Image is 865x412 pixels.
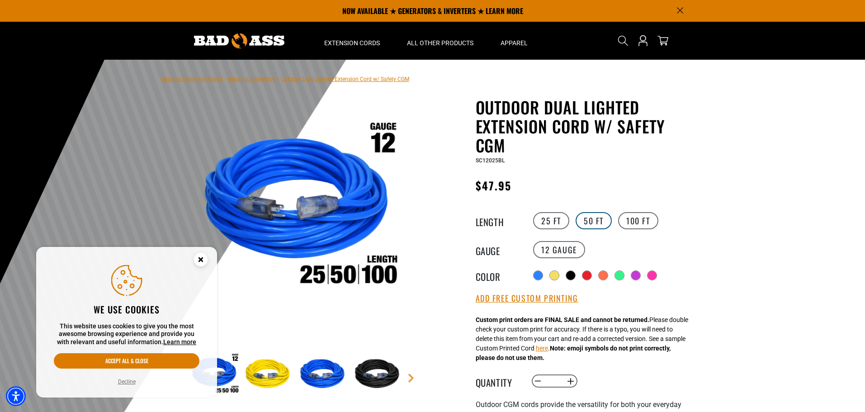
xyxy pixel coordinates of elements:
[393,22,487,60] summary: All Other Products
[54,303,199,315] h2: We use cookies
[533,212,569,229] label: 25 FT
[243,348,295,401] img: Yellow
[281,76,409,82] span: Outdoor Dual Lighted Extension Cord w/ Safety CGM
[311,22,393,60] summary: Extension Cords
[476,316,649,323] strong: Custom print orders are FINAL SALE and cannot be returned.
[476,177,511,194] span: $47.95
[278,76,279,82] span: ›
[576,212,612,229] label: 50 FT
[501,39,528,47] span: Apparel
[476,345,671,361] strong: Note: emoji symbols do not print correctly, please do not use them.
[228,76,276,82] a: Return to Collection
[352,348,405,401] img: Black
[616,33,630,48] summary: Search
[6,386,26,406] div: Accessibility Menu
[476,294,578,303] button: Add Free Custom Printing
[224,76,226,82] span: ›
[407,374,416,383] a: Next
[476,375,521,387] label: Quantity
[298,348,350,401] img: Blue
[476,244,521,256] legend: Gauge
[487,22,541,60] summary: Apparel
[194,33,284,48] img: Bad Ass Extension Cords
[476,270,521,281] legend: Color
[115,377,138,386] button: Decline
[161,76,222,82] a: Bad Ass Extension Cords
[54,322,199,346] p: This website uses cookies to give you the most awesome browsing experience and provide you with r...
[476,215,521,227] legend: Length
[54,353,199,369] button: Accept all & close
[161,73,409,84] nav: breadcrumbs
[476,157,505,164] span: SC12025BL
[163,338,196,346] a: This website uses cookies to give you the most awesome browsing experience and provide you with r...
[324,39,380,47] span: Extension Cords
[36,247,217,398] aside: Cookie Consent
[407,39,473,47] span: All Other Products
[476,315,688,363] div: Please double check your custom print for accuracy. If there is a typo, you will need to delete t...
[536,344,548,353] button: here
[533,241,585,258] label: 12 Gauge
[476,98,697,155] h1: Outdoor Dual Lighted Extension Cord w/ Safety CGM
[618,212,658,229] label: 100 FT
